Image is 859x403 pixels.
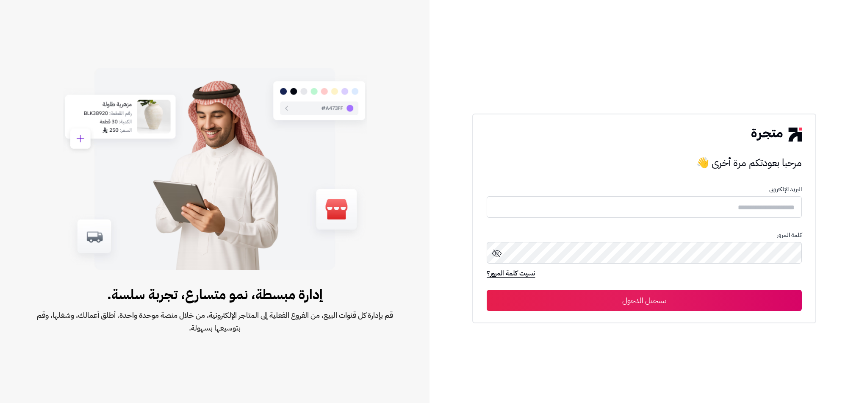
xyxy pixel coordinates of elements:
[487,232,801,239] p: كلمة المرور
[27,284,402,305] span: إدارة مبسطة، نمو متسارع، تجربة سلسة.
[751,128,801,141] img: logo-2.png
[487,290,801,311] button: تسجيل الدخول
[487,154,801,171] h3: مرحبا بعودتكم مرة أخرى 👋
[487,186,801,193] p: البريد الإلكترونى
[487,268,535,280] a: نسيت كلمة المرور؟
[27,309,402,334] span: قم بإدارة كل قنوات البيع، من الفروع الفعلية إلى المتاجر الإلكترونية، من خلال منصة موحدة واحدة. أط...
